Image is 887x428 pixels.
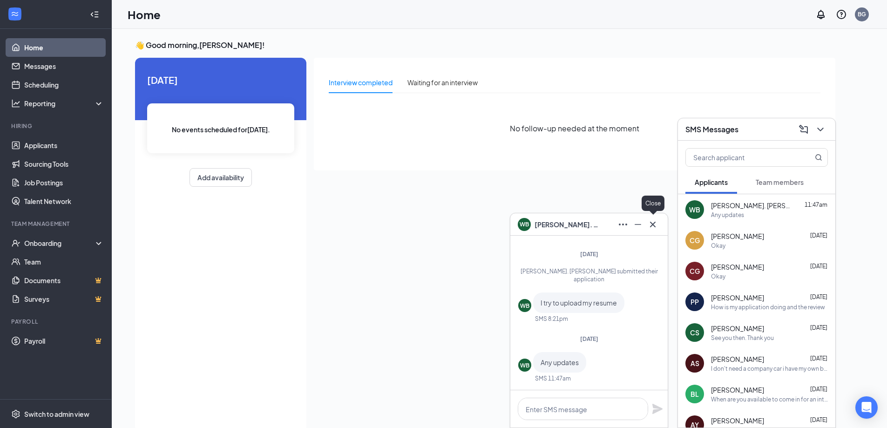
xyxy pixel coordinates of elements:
span: [DATE] [810,293,827,300]
a: SurveysCrown [24,290,104,308]
span: 11:47am [805,201,827,208]
svg: QuestionInfo [836,9,847,20]
svg: Analysis [11,99,20,108]
div: When are you available to come in for an interview? [711,395,828,403]
span: [DATE] [580,335,598,342]
svg: UserCheck [11,238,20,248]
div: Payroll [11,318,102,326]
svg: ComposeMessage [798,124,809,135]
div: Any updates [711,211,744,219]
div: I don't need a company car i have my own but let me know when I can start [711,365,828,373]
span: [DATE] [810,416,827,423]
div: SMS 11:47am [535,374,571,382]
h1: Home [128,7,161,22]
div: WB [520,361,529,369]
div: SMS 8:21pm [535,315,568,323]
svg: ChevronDown [815,124,826,135]
div: [PERSON_NAME]. [PERSON_NAME] submitted their application [518,267,660,283]
div: CG [690,266,700,276]
a: Talent Network [24,192,104,211]
span: [DATE] [147,73,294,87]
div: Team Management [11,220,102,228]
h3: 👋 Good morning, [PERSON_NAME] ! [135,40,835,50]
span: I try to upload my resume [541,299,617,307]
button: ChevronDown [813,122,828,137]
span: [DATE] [810,232,827,239]
svg: Cross [647,219,658,230]
span: [DATE] [810,324,827,331]
span: [PERSON_NAME] [711,262,764,272]
svg: Notifications [815,9,826,20]
div: See you then. Thank you [711,334,774,342]
div: AS [691,359,699,368]
a: Team [24,252,104,271]
div: How is my application doing and the review [711,303,825,311]
svg: Ellipses [617,219,629,230]
div: Open Intercom Messenger [855,396,878,419]
span: [DATE] [810,263,827,270]
div: WB [520,302,529,310]
span: [PERSON_NAME] [711,293,764,302]
span: [DATE] [810,386,827,393]
button: Add availability [190,168,252,187]
svg: MagnifyingGlass [815,154,822,161]
div: Reporting [24,99,104,108]
svg: Plane [652,403,663,414]
div: Hiring [11,122,102,130]
svg: Settings [11,409,20,419]
div: Switch to admin view [24,409,89,419]
span: [PERSON_NAME] [711,324,764,333]
span: [DATE] [810,355,827,362]
div: Close [642,196,664,211]
div: Onboarding [24,238,96,248]
div: CS [690,328,699,337]
span: Team members [756,178,804,186]
span: [DATE] [580,251,598,258]
span: No follow-up needed at the moment [510,122,639,134]
a: Sourcing Tools [24,155,104,173]
span: [PERSON_NAME] [711,231,764,241]
h3: SMS Messages [685,124,738,135]
a: Messages [24,57,104,75]
div: BL [691,389,699,399]
button: Ellipses [616,217,630,232]
div: CG [690,236,700,245]
div: Interview completed [329,77,393,88]
div: Okay [711,242,725,250]
a: Home [24,38,104,57]
span: [PERSON_NAME]. [PERSON_NAME] [711,201,795,210]
span: [PERSON_NAME] [711,354,764,364]
svg: Collapse [90,10,99,19]
span: Applicants [695,178,728,186]
a: PayrollCrown [24,332,104,350]
div: Waiting for an interview [407,77,478,88]
div: PP [691,297,699,306]
a: DocumentsCrown [24,271,104,290]
span: [PERSON_NAME] [711,385,764,394]
div: Okay [711,272,725,280]
a: Applicants [24,136,104,155]
span: Any updates [541,358,579,367]
button: Minimize [630,217,645,232]
span: No events scheduled for [DATE] . [172,124,270,135]
button: ComposeMessage [796,122,811,137]
span: [PERSON_NAME]. [PERSON_NAME] Brown [535,219,600,230]
svg: Minimize [632,219,643,230]
input: Search applicant [686,149,796,166]
svg: WorkstreamLogo [10,9,20,19]
button: Cross [645,217,660,232]
div: BG [858,10,866,18]
a: Job Postings [24,173,104,192]
span: [PERSON_NAME] [711,416,764,425]
a: Scheduling [24,75,104,94]
div: WB [689,205,700,214]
